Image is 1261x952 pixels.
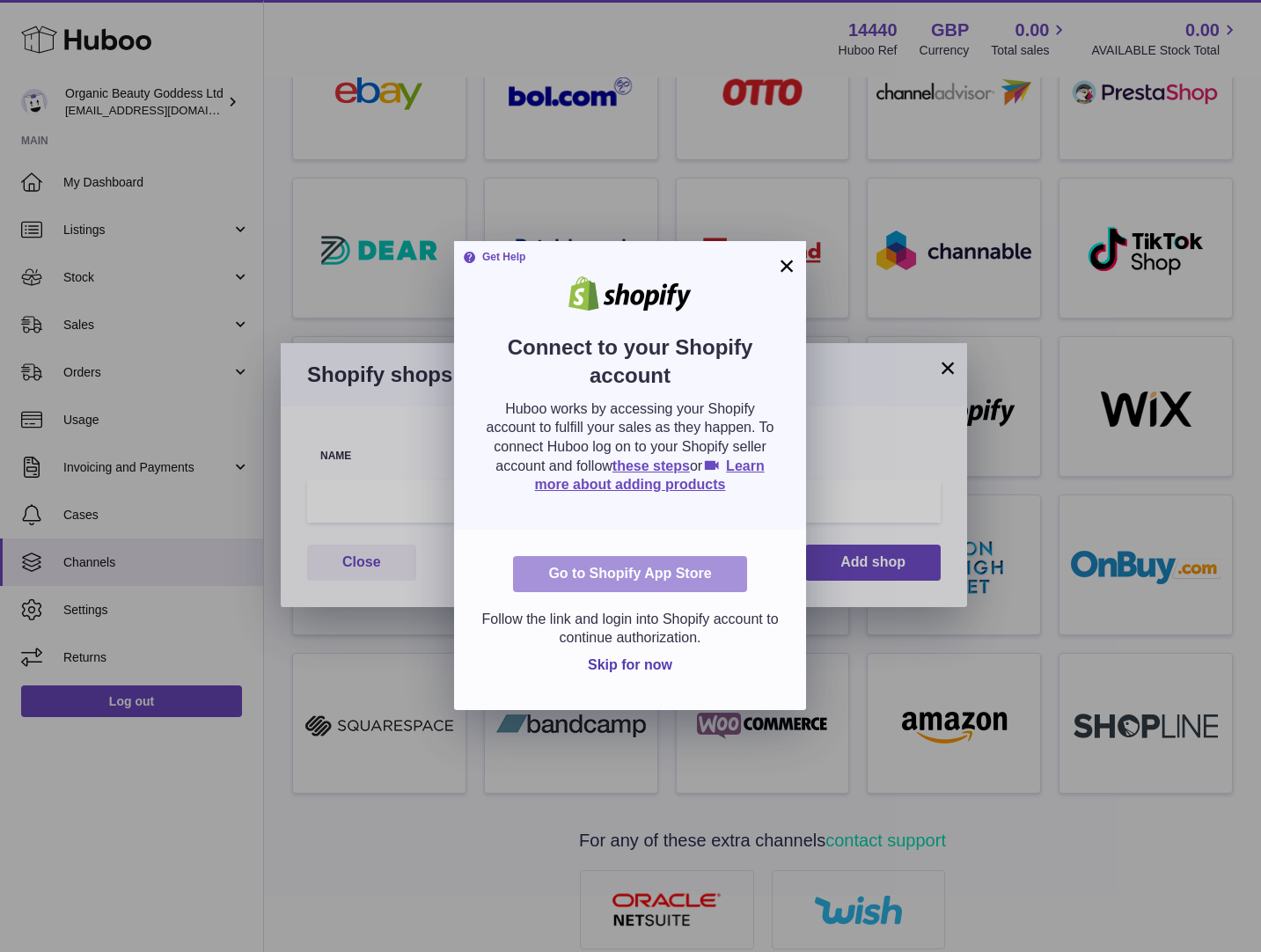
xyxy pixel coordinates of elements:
span: Skip for now [588,657,672,672]
button: Skip for now [574,648,686,684]
strong: Get Help [463,250,525,264]
button: × [776,255,797,276]
a: Go to Shopify App Store [513,556,746,592]
img: shopify.png [555,276,705,311]
p: Huboo works by accessing your Shopify account to fulfill your sales as they happen. To connect Hu... [480,399,780,494]
p: Follow the link and login into Shopify account to continue authorization. [480,610,780,648]
h2: Connect to your Shopify account [480,333,780,399]
a: these steps [612,458,690,473]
